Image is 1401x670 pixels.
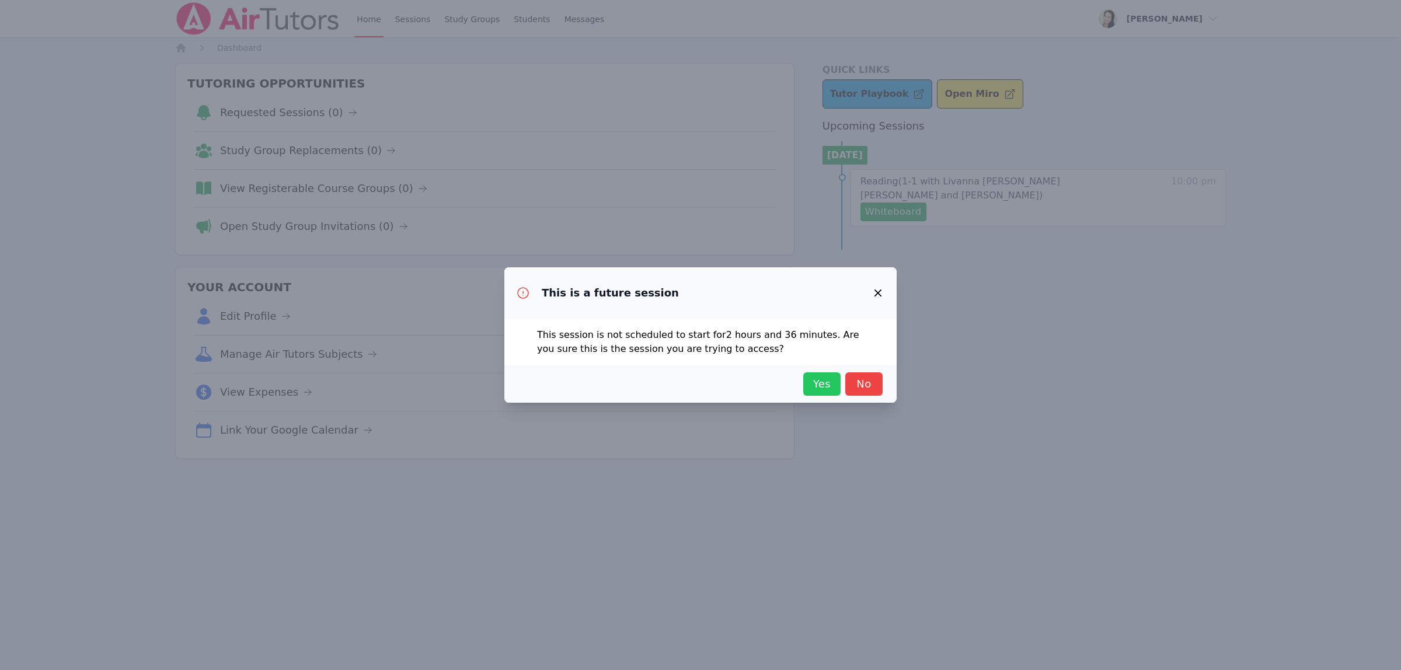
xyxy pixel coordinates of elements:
span: No [851,376,877,392]
button: No [845,372,883,396]
span: Yes [809,376,835,392]
h3: This is a future session [542,286,679,300]
button: Yes [803,372,841,396]
p: This session is not scheduled to start for 2 hours and 36 minutes . Are you sure this is the sess... [537,328,864,356]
